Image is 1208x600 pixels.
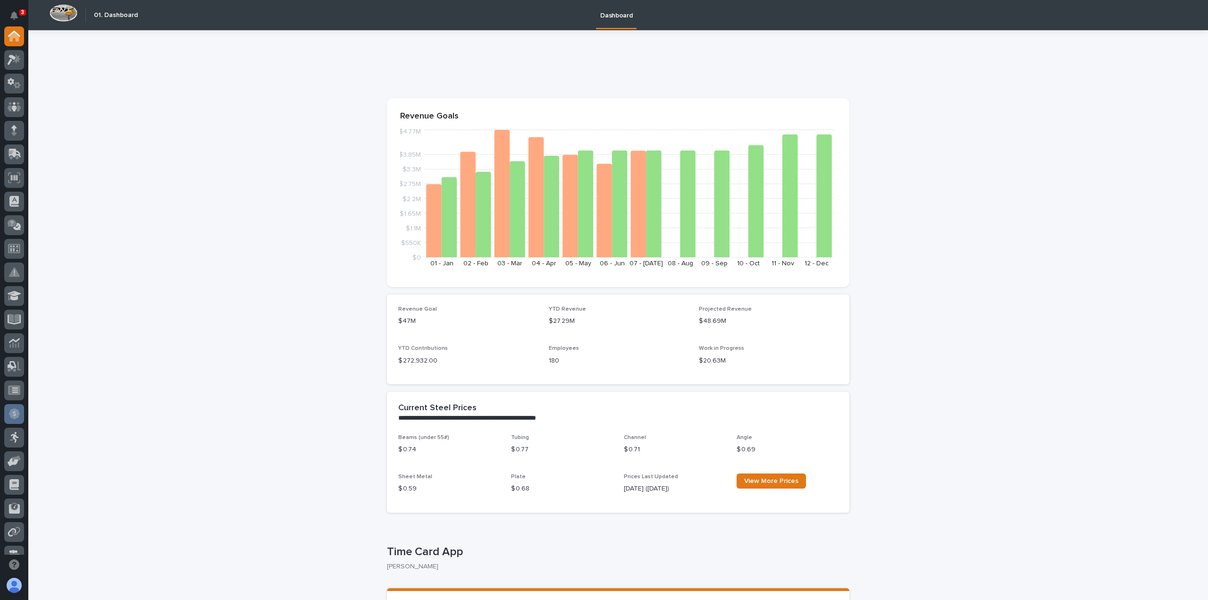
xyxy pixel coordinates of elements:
[701,260,728,267] text: 09 - Sep
[398,346,448,351] span: YTD Contributions
[398,484,500,494] p: $ 0.59
[699,346,744,351] span: Work in Progress
[549,316,688,326] p: $27.29M
[737,260,760,267] text: 10 - Oct
[772,260,794,267] text: 11 - Nov
[532,260,556,267] text: 04 - Apr
[399,152,421,158] tspan: $3.85M
[94,175,114,182] span: Pylon
[398,306,437,312] span: Revenue Goal
[668,260,693,267] text: 08 - Aug
[398,474,432,480] span: Sheet Metal
[67,174,114,182] a: Powered byPylon
[9,9,28,28] img: Stacker
[511,484,612,494] p: $ 0.68
[737,473,806,489] a: View More Prices
[9,152,17,160] div: 📖
[699,306,752,312] span: Projected Revenue
[412,254,421,261] tspan: $0
[401,239,421,246] tspan: $550K
[387,545,846,559] p: Time Card App
[805,260,829,267] text: 12 - Dec
[624,445,725,455] p: $ 0.71
[387,563,842,571] p: [PERSON_NAME]
[744,478,798,484] span: View More Prices
[737,445,838,455] p: $ 0.69
[699,316,838,326] p: $48.69M
[549,346,579,351] span: Employees
[9,105,26,122] img: 1736555164131-43832dd5-751b-4058-ba23-39d91318e5a0
[400,111,836,122] p: Revenue Goals
[21,9,24,16] p: 3
[398,403,477,414] h2: Current Steel Prices
[19,152,51,161] span: Help Docs
[32,114,119,122] div: We're available if you need us!
[398,356,537,366] p: $ 272,932.00
[50,4,77,22] img: Workspace Logo
[9,37,172,52] p: Welcome 👋
[463,260,488,267] text: 02 - Feb
[32,105,155,114] div: Start new chat
[4,575,24,595] button: users-avatar
[600,260,625,267] text: 06 - Jun
[406,225,421,231] tspan: $1.1M
[511,474,526,480] span: Plate
[4,555,24,575] button: Open support chat
[511,435,529,440] span: Tubing
[25,76,156,85] input: Clear
[511,445,612,455] p: $ 0.77
[94,11,138,19] h2: 01. Dashboard
[399,181,421,187] tspan: $2.75M
[6,148,55,165] a: 📖Help Docs
[549,306,586,312] span: YTD Revenue
[9,52,172,68] p: How can we help?
[398,316,537,326] p: $47M
[624,474,678,480] span: Prices Last Updated
[4,6,24,25] button: Notifications
[737,435,752,440] span: Angle
[565,260,591,267] text: 05 - May
[624,435,646,440] span: Channel
[398,445,500,455] p: $ 0.74
[400,210,421,217] tspan: $1.65M
[399,128,421,135] tspan: $4.77M
[549,356,688,366] p: 180
[398,435,449,440] span: Beams (under 55#)
[699,356,838,366] p: $20.63M
[160,108,172,119] button: Start new chat
[403,195,421,202] tspan: $2.2M
[12,11,24,26] div: Notifications3
[497,260,522,267] text: 03 - Mar
[430,260,453,267] text: 01 - Jan
[624,484,725,494] p: [DATE] ([DATE])
[629,260,663,267] text: 07 - [DATE]
[403,166,421,173] tspan: $3.3M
